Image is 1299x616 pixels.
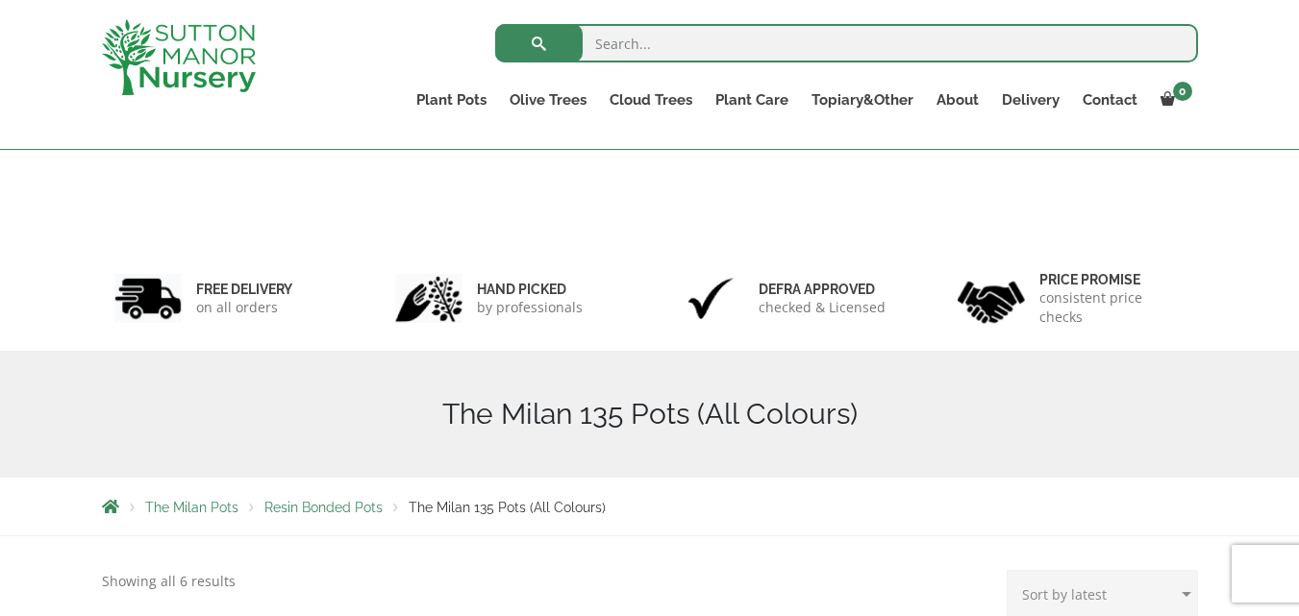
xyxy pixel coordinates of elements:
[395,274,462,323] img: 2.jpg
[102,19,256,95] img: logo
[102,397,1198,431] h1: The Milan 135 Pots (All Colours)
[477,298,583,317] p: by professionals
[196,281,292,298] h6: FREE DELIVERY
[925,86,990,113] a: About
[498,86,598,113] a: Olive Trees
[1071,86,1149,113] a: Contact
[958,269,1025,328] img: 4.jpg
[759,298,886,317] p: checked & Licensed
[102,570,236,593] p: Showing all 6 results
[477,281,583,298] h6: hand picked
[1039,271,1186,288] h6: Price promise
[495,24,1198,62] input: Search...
[102,499,1198,514] nav: Breadcrumbs
[677,274,744,323] img: 3.jpg
[196,298,292,317] p: on all orders
[759,281,886,298] h6: Defra approved
[598,86,704,113] a: Cloud Trees
[1149,86,1198,113] a: 0
[800,86,925,113] a: Topiary&Other
[1039,288,1186,327] p: consistent price checks
[409,500,606,515] span: The Milan 135 Pots (All Colours)
[145,500,238,515] a: The Milan Pots
[704,86,800,113] a: Plant Care
[1173,82,1192,101] span: 0
[405,86,498,113] a: Plant Pots
[264,500,383,515] a: Resin Bonded Pots
[990,86,1071,113] a: Delivery
[114,274,182,323] img: 1.jpg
